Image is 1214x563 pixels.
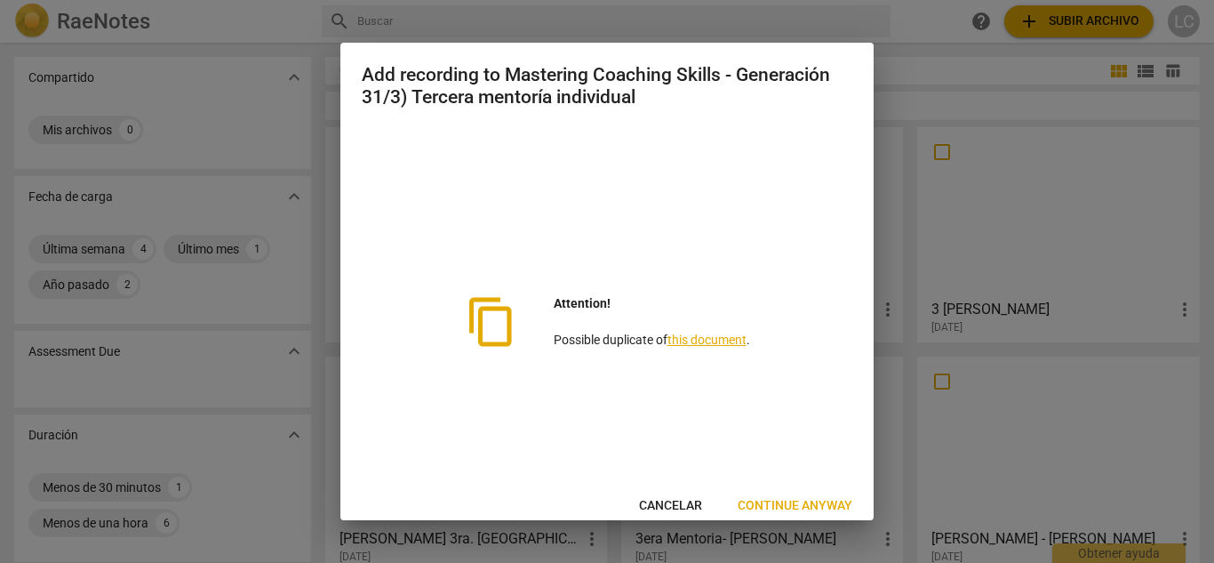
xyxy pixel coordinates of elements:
[738,497,852,515] span: Continue anyway
[639,497,702,515] span: Cancelar
[465,295,518,349] span: content_copy
[554,294,750,350] p: Possible duplicate of .
[554,296,611,310] b: Attention!
[723,490,867,522] button: Continue anyway
[667,333,747,347] a: this document
[625,490,716,522] button: Cancelar
[362,64,852,108] h2: Add recording to Mastering Coaching Skills - Generación 31/3) Tercera mentoría individual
